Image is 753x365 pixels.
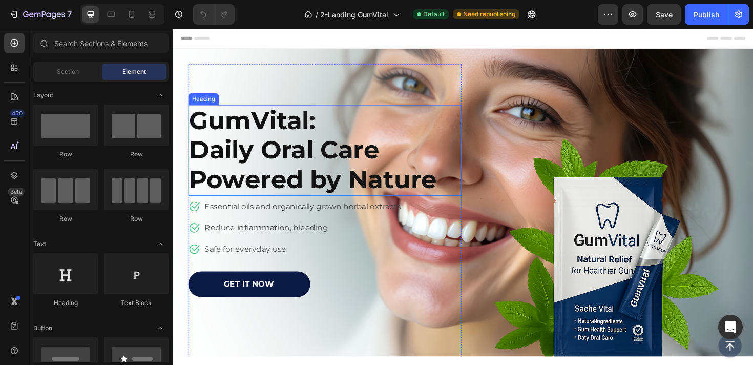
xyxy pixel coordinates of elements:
[104,214,169,224] div: Row
[33,150,98,159] div: Row
[33,214,98,224] div: Row
[694,9,719,20] div: Publish
[104,298,169,308] div: Text Block
[152,87,169,104] span: Toggle open
[320,110,599,358] img: gempages_577695333857886908-49e008de-fd53-4d1c-9dfc-1e09ffea31a9.png
[104,150,169,159] div: Row
[152,320,169,336] span: Toggle open
[656,10,673,19] span: Save
[152,236,169,252] span: Toggle open
[33,323,52,333] span: Button
[67,8,72,21] p: 7
[173,29,753,365] iframe: Design area
[57,67,79,76] span: Section
[193,4,235,25] div: Undo/Redo
[122,67,146,76] span: Element
[316,9,318,20] span: /
[718,315,743,339] div: Open Intercom Messenger
[10,109,25,117] div: 450
[8,188,25,196] div: Beta
[33,239,46,249] span: Text
[4,4,76,25] button: 7
[685,4,728,25] button: Publish
[33,33,169,53] input: Search Sections & Elements
[320,9,388,20] span: 2-Landing GumVital
[647,4,681,25] button: Save
[33,91,53,100] span: Layout
[33,298,98,308] div: Heading
[463,10,515,19] span: Need republishing
[423,10,445,19] span: Default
